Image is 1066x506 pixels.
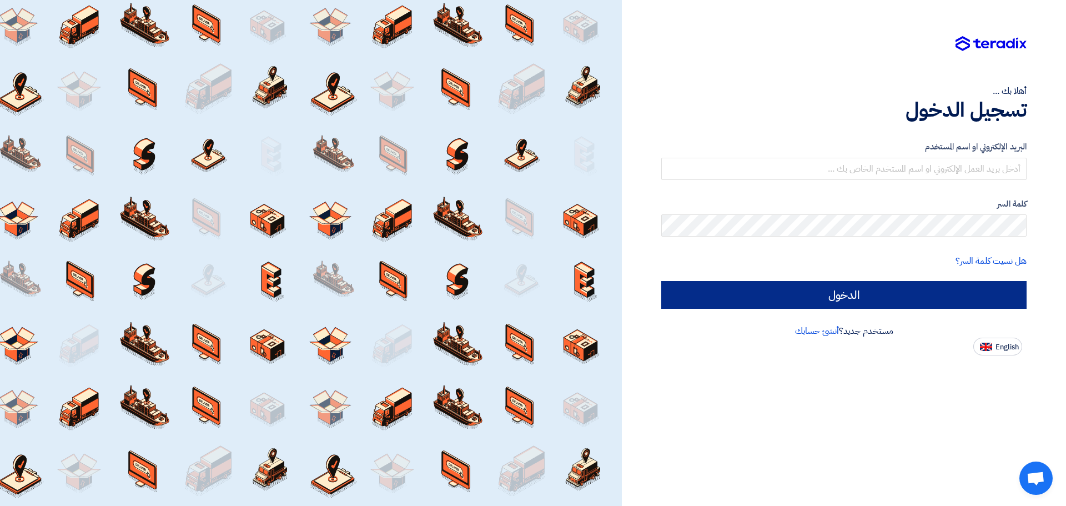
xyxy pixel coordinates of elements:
[973,338,1022,355] button: English
[956,36,1027,52] img: Teradix logo
[661,158,1027,180] input: أدخل بريد العمل الإلكتروني او اسم المستخدم الخاص بك ...
[661,281,1027,309] input: الدخول
[661,98,1027,122] h1: تسجيل الدخول
[661,324,1027,338] div: مستخدم جديد؟
[956,254,1027,268] a: هل نسيت كلمة السر؟
[661,141,1027,153] label: البريد الإلكتروني او اسم المستخدم
[661,198,1027,211] label: كلمة السر
[995,343,1019,351] span: English
[1019,462,1053,495] div: Open chat
[795,324,839,338] a: أنشئ حسابك
[980,343,992,351] img: en-US.png
[661,84,1027,98] div: أهلا بك ...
